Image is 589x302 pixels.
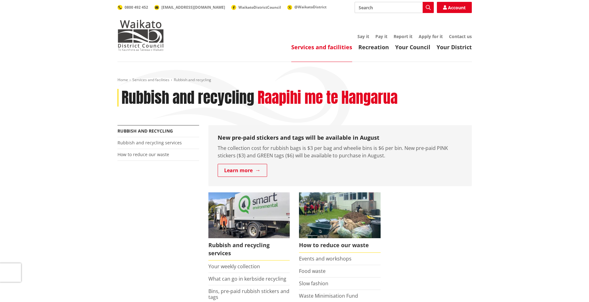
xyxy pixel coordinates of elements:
img: Reducing waste [299,192,381,238]
a: How to reduce our waste [299,192,381,253]
a: What can go in kerbside recycling [208,275,286,282]
a: Your weekly collection [208,263,260,270]
span: [EMAIL_ADDRESS][DOMAIN_NAME] [161,5,225,10]
input: Search input [355,2,434,13]
a: Food waste [299,268,326,274]
a: Services and facilities [291,43,352,51]
a: Say it [357,33,369,39]
span: Rubbish and recycling services [208,238,290,260]
a: Account [437,2,472,13]
a: Rubbish and recycling services [117,140,182,146]
p: The collection cost for rubbish bags is $3 per bag and wheelie bins is $6 per bin. New pre-paid P... [218,144,463,159]
a: [EMAIL_ADDRESS][DOMAIN_NAME] [154,5,225,10]
a: Bins, pre-paid rubbish stickers and tags [208,288,289,300]
a: Services and facilities [132,77,169,82]
a: Home [117,77,128,82]
h2: Raapihi me te Hangarua [258,89,398,107]
a: How to reduce our waste [117,151,169,157]
a: Rubbish and recycling services [208,192,290,260]
a: Slow fashion [299,280,328,287]
img: Rubbish and recycling services [208,192,290,238]
a: Waste Minimisation Fund [299,292,358,299]
span: WaikatoDistrictCouncil [238,5,281,10]
a: Learn more [218,164,267,177]
a: Report it [394,33,412,39]
a: Apply for it [419,33,443,39]
a: Contact us [449,33,472,39]
a: Your Council [395,43,430,51]
span: Rubbish and recycling [174,77,211,82]
nav: breadcrumb [117,77,472,83]
span: 0800 492 452 [125,5,148,10]
span: @WaikatoDistrict [294,4,327,10]
a: Rubbish and recycling [117,128,173,134]
h1: Rubbish and recycling [122,89,254,107]
a: 0800 492 452 [117,5,148,10]
img: Waikato District Council - Te Kaunihera aa Takiwaa o Waikato [117,20,164,51]
a: @WaikatoDistrict [287,4,327,10]
a: Recreation [358,43,389,51]
span: How to reduce our waste [299,238,381,252]
a: Your District [437,43,472,51]
a: Pay it [375,33,387,39]
a: WaikatoDistrictCouncil [231,5,281,10]
h3: New pre-paid stickers and tags will be available in August [218,134,463,141]
a: Events and workshops [299,255,352,262]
